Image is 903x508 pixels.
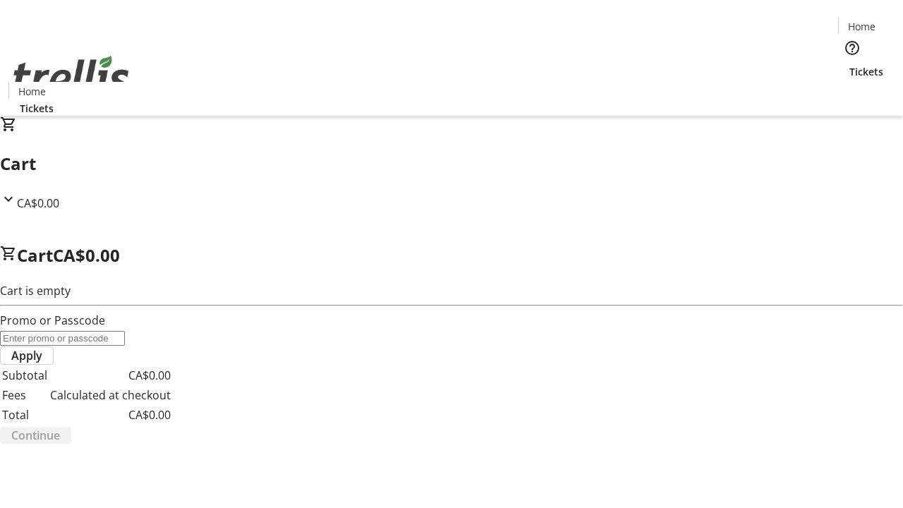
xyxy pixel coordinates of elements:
[9,84,54,99] a: Home
[839,19,884,34] a: Home
[49,406,171,424] td: CA$0.00
[49,366,171,385] td: CA$0.00
[18,84,46,99] span: Home
[849,64,883,79] span: Tickets
[838,64,895,79] a: Tickets
[17,195,59,211] span: CA$0.00
[8,101,65,116] a: Tickets
[8,40,134,111] img: Orient E2E Organization nWDaEk39cF's Logo
[1,386,48,404] td: Fees
[1,366,48,385] td: Subtotal
[848,19,875,34] span: Home
[11,347,42,364] span: Apply
[1,406,48,424] td: Total
[20,101,54,116] span: Tickets
[838,79,866,107] button: Cart
[53,243,120,267] span: CA$0.00
[49,386,171,404] td: Calculated at checkout
[838,34,866,62] button: Help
